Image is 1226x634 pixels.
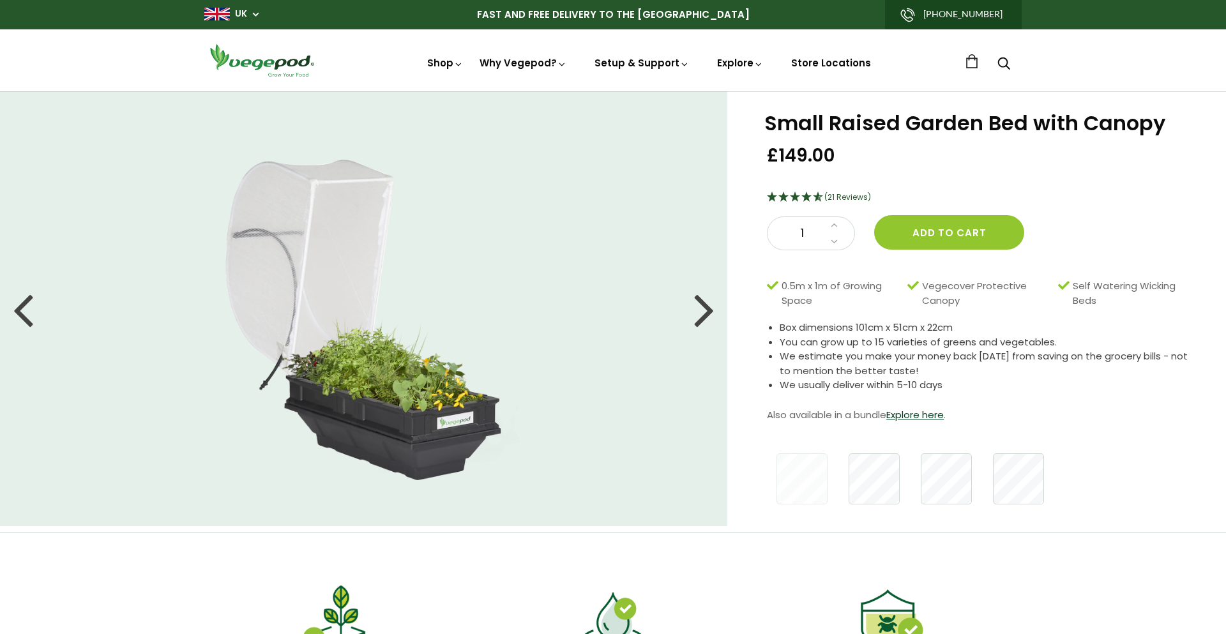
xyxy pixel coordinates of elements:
[874,215,1024,250] button: Add to cart
[764,113,1194,133] h1: Small Raised Garden Bed with Canopy
[767,190,1194,206] div: 4.71 Stars - 21 Reviews
[197,133,531,485] img: Small Raised Garden Bed with Canopy
[780,225,824,242] span: 1
[886,408,944,421] a: Explore here
[594,56,689,70] a: Setup & Support
[791,56,871,70] a: Store Locations
[780,378,1194,393] li: We usually deliver within 5-10 days
[780,335,1194,350] li: You can grow up to 15 varieties of greens and vegetables.
[824,192,871,202] span: (21 Reviews)
[997,58,1010,72] a: Search
[235,8,247,20] a: UK
[1073,279,1188,308] span: Self Watering Wicking Beds
[780,349,1194,378] li: We estimate you make your money back [DATE] from saving on the grocery bills - not to mention the...
[767,405,1194,425] p: Also available in a bundle .
[922,279,1052,308] span: Vegecover Protective Canopy
[827,217,842,234] a: Increase quantity by 1
[480,56,566,70] a: Why Vegepod?
[427,56,463,70] a: Shop
[780,321,1194,335] li: Box dimensions 101cm x 51cm x 22cm
[204,8,230,20] img: gb_large.png
[204,42,319,79] img: Vegepod
[782,279,901,308] span: 0.5m x 1m of Growing Space
[767,144,835,167] span: £149.00
[717,56,763,70] a: Explore
[827,234,842,250] a: Decrease quantity by 1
